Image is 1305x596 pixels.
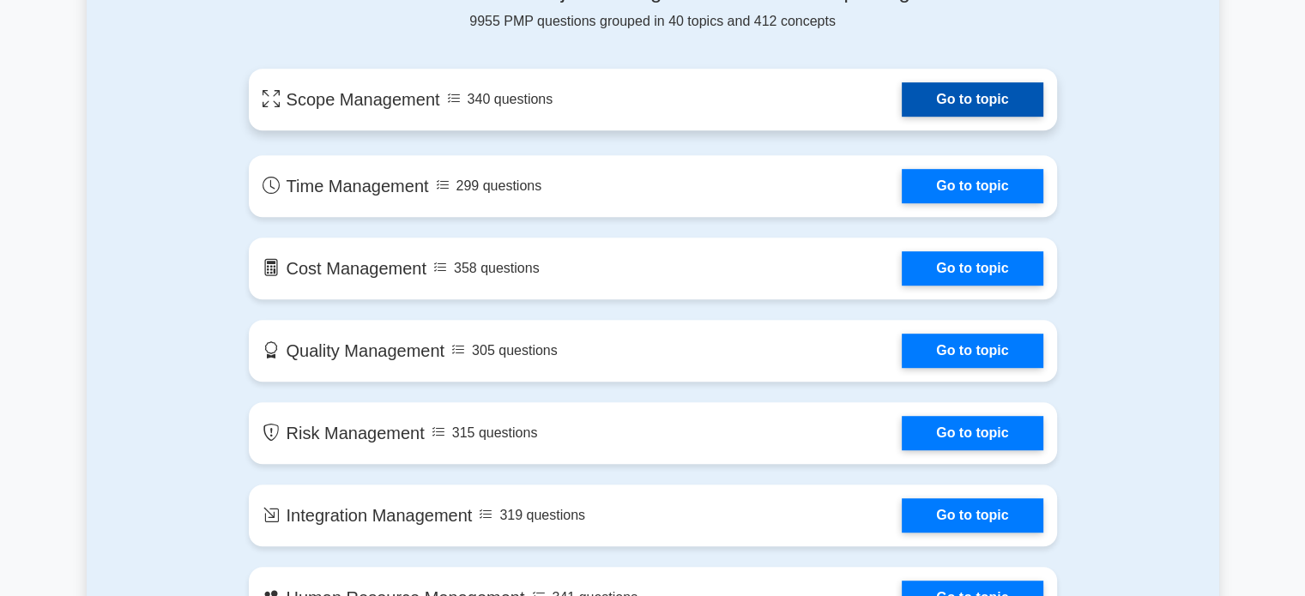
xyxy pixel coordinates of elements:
[902,251,1042,286] a: Go to topic
[902,82,1042,117] a: Go to topic
[902,498,1042,533] a: Go to topic
[902,169,1042,203] a: Go to topic
[902,416,1042,450] a: Go to topic
[902,334,1042,368] a: Go to topic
